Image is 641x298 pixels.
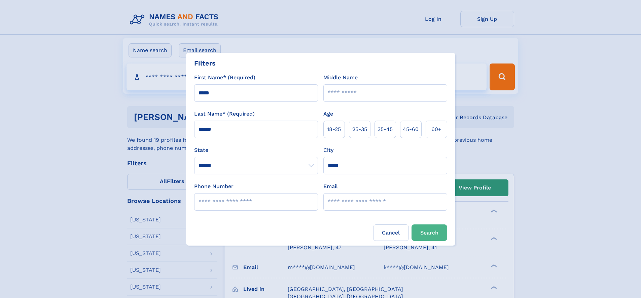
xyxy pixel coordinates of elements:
span: 35‑45 [378,125,393,133]
label: State [194,146,318,154]
span: 18‑25 [327,125,341,133]
label: Middle Name [323,74,358,82]
button: Search [412,224,447,241]
label: Phone Number [194,182,234,190]
label: City [323,146,333,154]
div: Filters [194,58,216,68]
label: Email [323,182,338,190]
label: Cancel [373,224,409,241]
span: 45‑60 [403,125,419,133]
label: Last Name* (Required) [194,110,255,118]
label: Age [323,110,333,118]
label: First Name* (Required) [194,74,255,82]
span: 25‑35 [352,125,367,133]
span: 60+ [431,125,441,133]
